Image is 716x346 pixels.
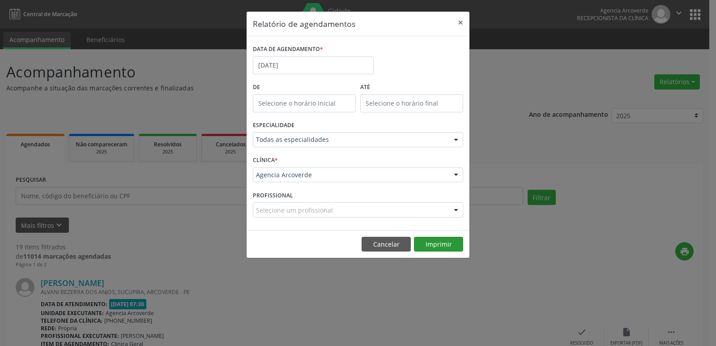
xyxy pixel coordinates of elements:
label: CLÍNICA [253,154,278,167]
span: Todas as especialidades [256,135,445,144]
button: Close [452,12,469,34]
button: Cancelar [362,237,411,252]
span: Agencia Arcoverde [256,171,445,179]
label: ATÉ [360,81,463,94]
label: PROFISSIONAL [253,188,293,202]
label: ESPECIALIDADE [253,119,294,132]
input: Selecione uma data ou intervalo [253,56,374,74]
label: DATA DE AGENDAMENTO [253,43,323,56]
input: Selecione o horário final [360,94,463,112]
input: Selecione o horário inicial [253,94,356,112]
button: Imprimir [414,237,463,252]
h5: Relatório de agendamentos [253,18,355,30]
label: De [253,81,356,94]
span: Selecione um profissional [256,205,333,215]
